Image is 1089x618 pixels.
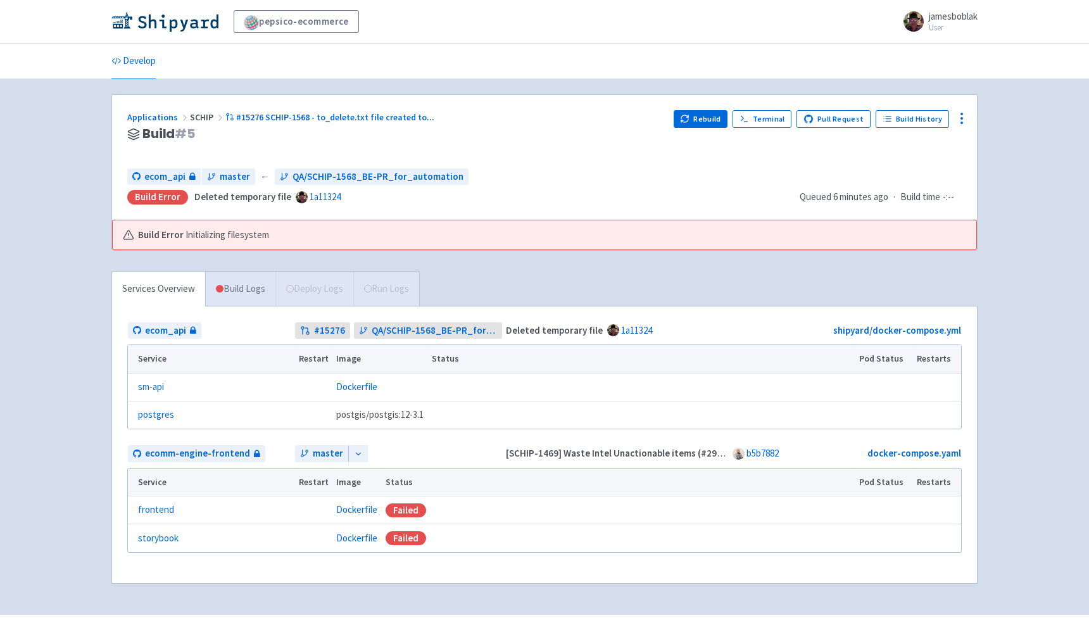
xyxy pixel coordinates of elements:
div: Build Error [127,190,188,205]
a: Dockerfile [336,381,377,393]
span: Queued [800,191,888,203]
th: Restarts [913,469,961,496]
a: ecomm-engine-frontend [128,445,265,462]
span: ← [260,170,270,184]
a: sm-api [138,380,164,394]
a: 1a11324 [310,191,341,203]
div: Failed [386,503,426,517]
a: shipyard/docker-compose.yml [833,324,961,336]
b: Build Error [138,228,184,243]
a: b5b7882 [746,447,779,459]
a: 1a11324 [621,324,652,336]
a: storybook [138,531,179,546]
th: Restarts [913,345,961,373]
a: Dockerfile [336,532,377,544]
th: Status [428,345,855,373]
span: postgis/postgis:12-3.1 [336,408,424,422]
a: frontend [138,503,174,517]
span: ecomm-engine-frontend [145,446,250,461]
span: jamesboblak [929,10,978,22]
a: master [295,445,348,462]
span: Build time [900,190,940,205]
th: Restart [294,345,332,373]
a: Terminal [733,110,791,128]
a: ecom_api [127,168,201,186]
th: Pod Status [855,469,913,496]
a: #15276 SCHIP-1568 - to_delete.txt file created to... [225,111,436,123]
th: Restart [294,469,332,496]
a: master [202,168,255,186]
strong: Deleted temporary file [506,324,603,336]
th: Image [332,469,382,496]
time: 6 minutes ago [833,191,888,203]
th: Image [332,345,428,373]
span: master [313,446,343,461]
a: postgres [138,408,174,422]
th: Status [382,469,855,496]
a: Pull Request [796,110,871,128]
span: Initializing filesystem [186,228,269,243]
img: Shipyard logo [111,11,218,32]
th: Service [128,345,294,373]
div: Failed [386,531,426,545]
small: User [929,23,978,32]
a: ecom_api [128,322,201,339]
span: SCHIP [190,111,225,123]
strong: Deleted temporary file [194,191,291,203]
th: Service [128,469,294,496]
span: QA/SCHIP-1568_BE-PR_for_automation [372,324,498,338]
span: -:-- [943,190,954,205]
strong: # 15276 [314,324,345,338]
button: Rebuild [674,110,728,128]
div: · [800,190,962,205]
a: pepsico-ecommerce [234,10,359,33]
span: Build [142,127,195,141]
a: #15276 [295,322,350,339]
a: Applications [127,111,190,123]
a: Develop [111,44,156,79]
span: master [220,170,250,184]
span: # 5 [175,125,195,142]
th: Pod Status [855,345,913,373]
span: #15276 SCHIP-1568 - to_delete.txt file created to ... [236,111,434,123]
a: QA/SCHIP-1568_BE-PR_for_automation [275,168,469,186]
a: QA/SCHIP-1568_BE-PR_for_automation [354,322,503,339]
a: Build History [876,110,949,128]
a: Build Logs [206,272,275,306]
a: docker-compose.yaml [867,447,961,459]
a: jamesboblak User [896,11,978,32]
span: ecom_api [145,324,186,338]
span: QA/SCHIP-1568_BE-PR_for_automation [293,170,463,184]
strong: [SCHIP-1469] Waste Intel Unactionable items (#2917) [506,447,730,459]
span: ecom_api [144,170,186,184]
a: Dockerfile [336,503,377,515]
a: Services Overview [112,272,205,306]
